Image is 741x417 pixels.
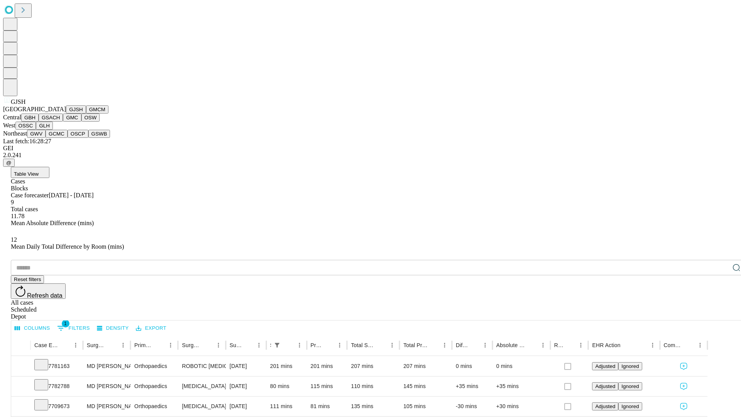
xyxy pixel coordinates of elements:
[27,130,46,138] button: GWV
[81,114,100,122] button: OSW
[182,376,222,396] div: [MEDICAL_DATA] [MEDICAL_DATA]
[154,340,165,351] button: Sort
[87,376,127,396] div: MD [PERSON_NAME] [PERSON_NAME] Md
[403,376,448,396] div: 145 mins
[230,397,262,416] div: [DATE]
[87,397,127,416] div: MD [PERSON_NAME] [PERSON_NAME] Md
[68,130,88,138] button: OSCP
[351,376,396,396] div: 110 mins
[618,382,642,390] button: Ignored
[230,356,262,376] div: [DATE]
[95,322,131,334] button: Density
[270,356,303,376] div: 201 mins
[11,199,14,205] span: 9
[270,376,303,396] div: 80 mins
[403,356,448,376] div: 207 mins
[311,342,323,348] div: Predicted In Room Duration
[134,376,174,396] div: Orthopaedics
[592,362,618,370] button: Adjusted
[3,130,27,137] span: Northeast
[496,342,526,348] div: Absolute Difference
[134,356,174,376] div: Orthopaedics
[621,383,639,389] span: Ignored
[428,340,439,351] button: Sort
[59,340,70,351] button: Sort
[323,340,334,351] button: Sort
[3,114,21,120] span: Central
[270,397,303,416] div: 111 mins
[3,145,738,152] div: GEI
[230,342,242,348] div: Surgery Date
[62,320,69,327] span: 1
[527,340,538,351] button: Sort
[11,98,25,105] span: GJSH
[621,340,632,351] button: Sort
[456,356,489,376] div: 0 mins
[11,236,17,243] span: 12
[87,356,127,376] div: MD [PERSON_NAME] [PERSON_NAME] Md
[3,122,15,129] span: West
[3,138,51,144] span: Last fetch: 16:28:27
[15,122,36,130] button: OSSC
[294,340,305,351] button: Menu
[11,167,49,178] button: Table View
[11,243,124,250] span: Mean Daily Total Difference by Room (mins)
[15,400,27,414] button: Expand
[49,192,93,198] span: [DATE] - [DATE]
[565,340,575,351] button: Sort
[270,342,271,348] div: Scheduled In Room Duration
[496,356,546,376] div: 0 mins
[182,397,222,416] div: [MEDICAL_DATA] WITH [MEDICAL_DATA] REPAIR
[311,397,343,416] div: 81 mins
[456,342,468,348] div: Difference
[21,114,39,122] button: GBH
[595,383,615,389] span: Adjusted
[13,322,52,334] button: Select columns
[311,376,343,396] div: 115 mins
[11,206,38,212] span: Total cases
[538,340,548,351] button: Menu
[592,342,620,348] div: EHR Action
[254,340,264,351] button: Menu
[272,340,283,351] div: 1 active filter
[34,397,79,416] div: 7709673
[70,340,81,351] button: Menu
[88,130,110,138] button: GSWB
[647,340,658,351] button: Menu
[351,397,396,416] div: 135 mins
[14,171,39,177] span: Table View
[134,342,154,348] div: Primary Service
[86,105,108,114] button: GMCM
[213,340,224,351] button: Menu
[46,130,68,138] button: GCMC
[595,363,615,369] span: Adjusted
[165,340,176,351] button: Menu
[11,213,24,219] span: 11.78
[87,342,106,348] div: Surgeon Name
[63,114,81,122] button: GMC
[11,220,94,226] span: Mean Absolute Difference (mins)
[134,322,168,334] button: Export
[39,114,63,122] button: GSACH
[554,342,564,348] div: Resolved in EHR
[595,403,615,409] span: Adjusted
[403,342,428,348] div: Total Predicted Duration
[575,340,586,351] button: Menu
[107,340,118,351] button: Sort
[456,376,489,396] div: +35 mins
[469,340,480,351] button: Sort
[15,360,27,373] button: Expand
[34,376,79,396] div: 7782788
[334,340,345,351] button: Menu
[621,403,639,409] span: Ignored
[11,192,49,198] span: Case forecaster
[230,376,262,396] div: [DATE]
[11,275,44,283] button: Reset filters
[15,380,27,393] button: Expand
[14,276,41,282] span: Reset filters
[618,362,642,370] button: Ignored
[182,356,222,376] div: ROBOTIC [MEDICAL_DATA] KNEE TOTAL
[351,342,375,348] div: Total Scheduled Duration
[351,356,396,376] div: 207 mins
[621,363,639,369] span: Ignored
